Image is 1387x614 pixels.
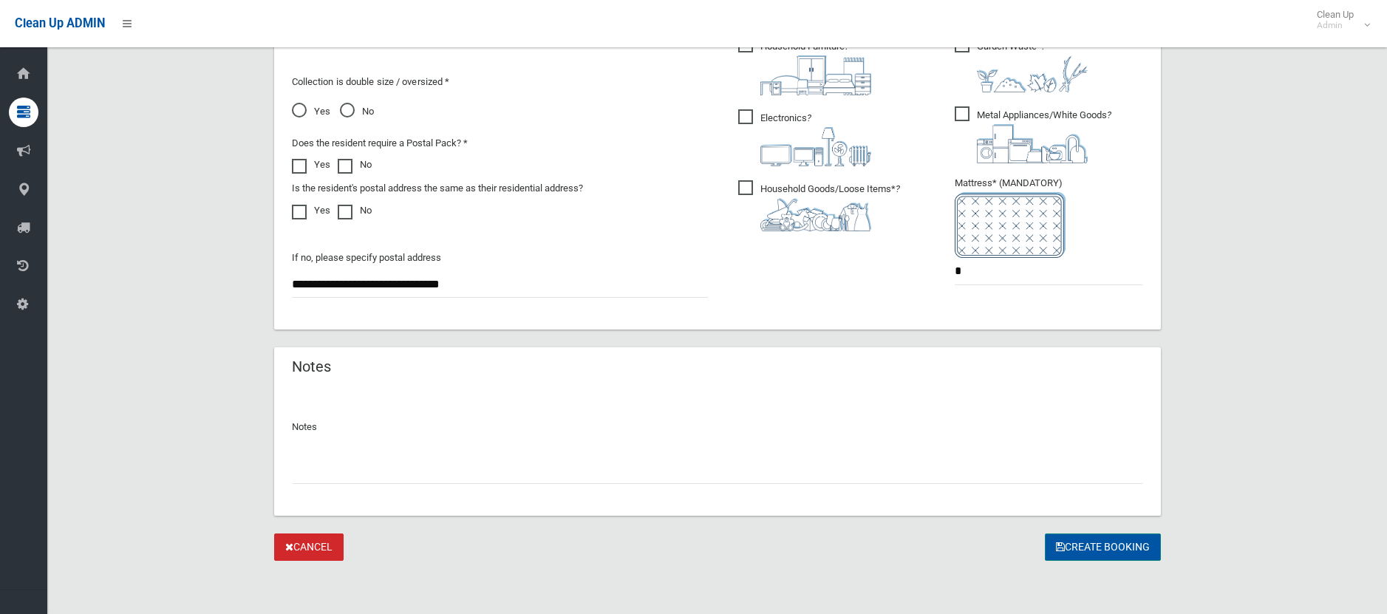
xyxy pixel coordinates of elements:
[1045,533,1161,561] button: Create Booking
[955,192,1066,258] img: e7408bece873d2c1783593a074e5cb2f.png
[292,418,1143,436] p: Notes
[760,127,871,166] img: 394712a680b73dbc3d2a6a3a7ffe5a07.png
[738,38,871,95] span: Household Furniture
[1317,20,1354,31] small: Admin
[292,73,709,91] p: Collection is double size / oversized *
[760,198,871,231] img: b13cc3517677393f34c0a387616ef184.png
[292,134,468,152] label: Does the resident require a Postal Pack? *
[760,183,900,231] i: ?
[955,177,1143,258] span: Mattress* (MANDATORY)
[977,41,1088,92] i: ?
[292,180,583,197] label: Is the resident's postal address the same as their residential address?
[292,156,330,174] label: Yes
[977,109,1111,163] i: ?
[760,55,871,95] img: aa9efdbe659d29b613fca23ba79d85cb.png
[738,109,871,166] span: Electronics
[292,249,441,267] label: If no, please specify postal address
[15,16,105,30] span: Clean Up ADMIN
[977,55,1088,92] img: 4fd8a5c772b2c999c83690221e5242e0.png
[274,533,344,561] a: Cancel
[338,202,372,219] label: No
[977,124,1088,163] img: 36c1b0289cb1767239cdd3de9e694f19.png
[760,112,871,166] i: ?
[338,156,372,174] label: No
[340,103,374,120] span: No
[760,41,871,95] i: ?
[738,180,900,231] span: Household Goods/Loose Items*
[274,352,349,381] header: Notes
[955,38,1088,92] span: Garden Waste*
[292,103,330,120] span: Yes
[955,106,1111,163] span: Metal Appliances/White Goods
[292,202,330,219] label: Yes
[1309,9,1369,31] span: Clean Up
